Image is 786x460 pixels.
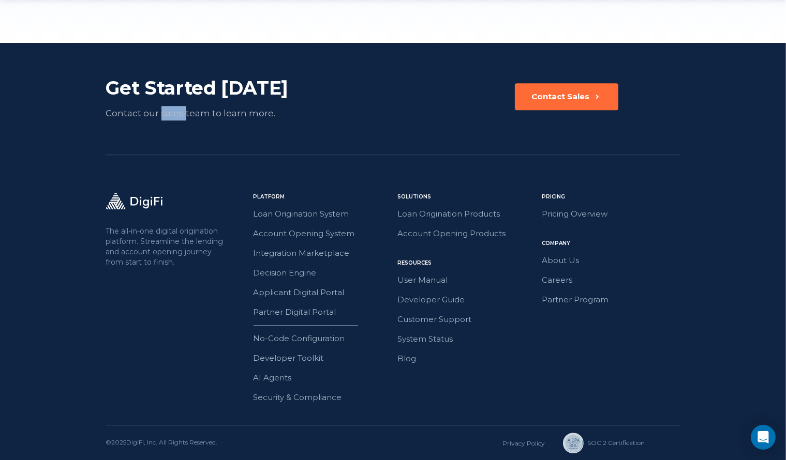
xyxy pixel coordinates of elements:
[106,76,336,100] div: Get Started [DATE]
[542,254,680,267] a: About Us
[254,391,392,404] a: Security & Compliance
[542,193,680,201] div: Pricing
[106,106,336,120] div: Contact our sales team to learn more.
[542,207,680,221] a: Pricing Overview
[254,193,392,201] div: Platform
[254,332,392,345] a: No-Code Configuration
[515,83,618,110] button: Contact Sales
[254,266,392,280] a: Decision Engine
[398,259,536,267] div: Resources
[588,438,645,448] div: SOC 2 Сertification
[542,239,680,248] div: Company
[532,91,590,102] div: Contact Sales
[542,293,680,306] a: Partner Program
[254,247,392,260] a: Integration Marketplace
[106,438,218,448] div: © 2025 DigiFi, Inc. All Rights Reserved.
[398,313,536,326] a: Customer Support
[542,273,680,287] a: Careers
[398,352,536,365] a: Blog
[563,433,632,453] a: SOC 2 Сertification
[254,351,392,365] a: Developer Toolkit
[398,332,536,346] a: System Status
[398,273,536,287] a: User Manual
[254,305,392,319] a: Partner Digital Portal
[254,286,392,299] a: Applicant Digital Portal
[254,371,392,385] a: AI Agents
[398,293,536,306] a: Developer Guide
[106,226,226,267] p: The all-in-one digital origination platform. Streamline the lending and account opening journey f...
[398,193,536,201] div: Solutions
[503,439,545,447] a: Privacy Policy
[398,227,536,240] a: Account Opening Products
[398,207,536,221] a: Loan Origination Products
[751,425,776,450] div: Open Intercom Messenger
[515,83,618,120] a: Contact Sales
[254,207,392,221] a: Loan Origination System
[254,227,392,240] a: Account Opening System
